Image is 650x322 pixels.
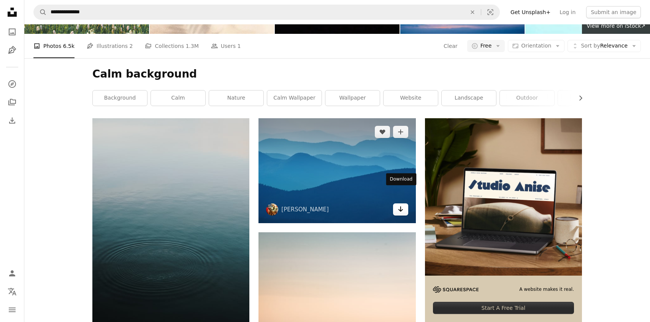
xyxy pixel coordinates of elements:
[467,40,505,52] button: Free
[587,23,645,29] span: View more on iStock ↗
[425,118,582,275] img: file-1705123271268-c3eaf6a79b21image
[500,90,554,106] a: outdoor
[568,40,641,52] button: Sort byRelevance
[521,43,551,49] span: Orientation
[5,43,20,58] a: Illustrations
[237,42,241,50] span: 1
[480,42,492,50] span: Free
[281,206,329,213] a: [PERSON_NAME]
[574,90,582,106] button: scroll list to the right
[185,42,198,50] span: 1.3M
[442,90,496,106] a: landscape
[145,34,198,58] a: Collections 1.3M
[506,6,555,18] a: Get Unsplash+
[433,302,574,314] div: Start A Free Trial
[87,34,133,58] a: Illustrations 2
[5,266,20,281] a: Log in / Sign up
[5,24,20,40] a: Photos
[581,43,600,49] span: Sort by
[558,90,612,106] a: sky
[481,5,499,19] button: Visual search
[5,113,20,128] a: Download History
[5,76,20,92] a: Explore
[266,203,278,216] img: Go to Alex Shutin's profile
[258,118,415,223] img: panoramic photography of mountains
[393,126,408,138] button: Add to Collection
[582,19,650,34] a: View more on iStock↗
[386,173,417,186] div: Download
[393,203,408,216] a: Download
[151,90,205,106] a: calm
[555,6,580,18] a: Log in
[384,90,438,106] a: website
[325,90,380,106] a: wallpaper
[211,34,241,58] a: Users 1
[581,42,628,50] span: Relevance
[508,40,564,52] button: Orientation
[5,284,20,299] button: Language
[5,95,20,110] a: Collections
[433,286,479,293] img: file-1705255347840-230a6ab5bca9image
[34,5,47,19] button: Search Unsplash
[258,167,415,174] a: panoramic photography of mountains
[5,5,20,21] a: Home — Unsplash
[267,90,322,106] a: calm wallpaper
[5,302,20,317] button: Menu
[130,42,133,50] span: 2
[209,90,263,106] a: nature
[33,5,500,20] form: Find visuals sitewide
[375,126,390,138] button: Like
[586,6,641,18] button: Submit an image
[92,67,582,81] h1: Calm background
[464,5,481,19] button: Clear
[92,233,249,240] a: body of water
[425,118,582,322] a: A website makes it real.Start A Free Trial
[93,90,147,106] a: background
[443,40,458,52] button: Clear
[519,286,574,293] span: A website makes it real.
